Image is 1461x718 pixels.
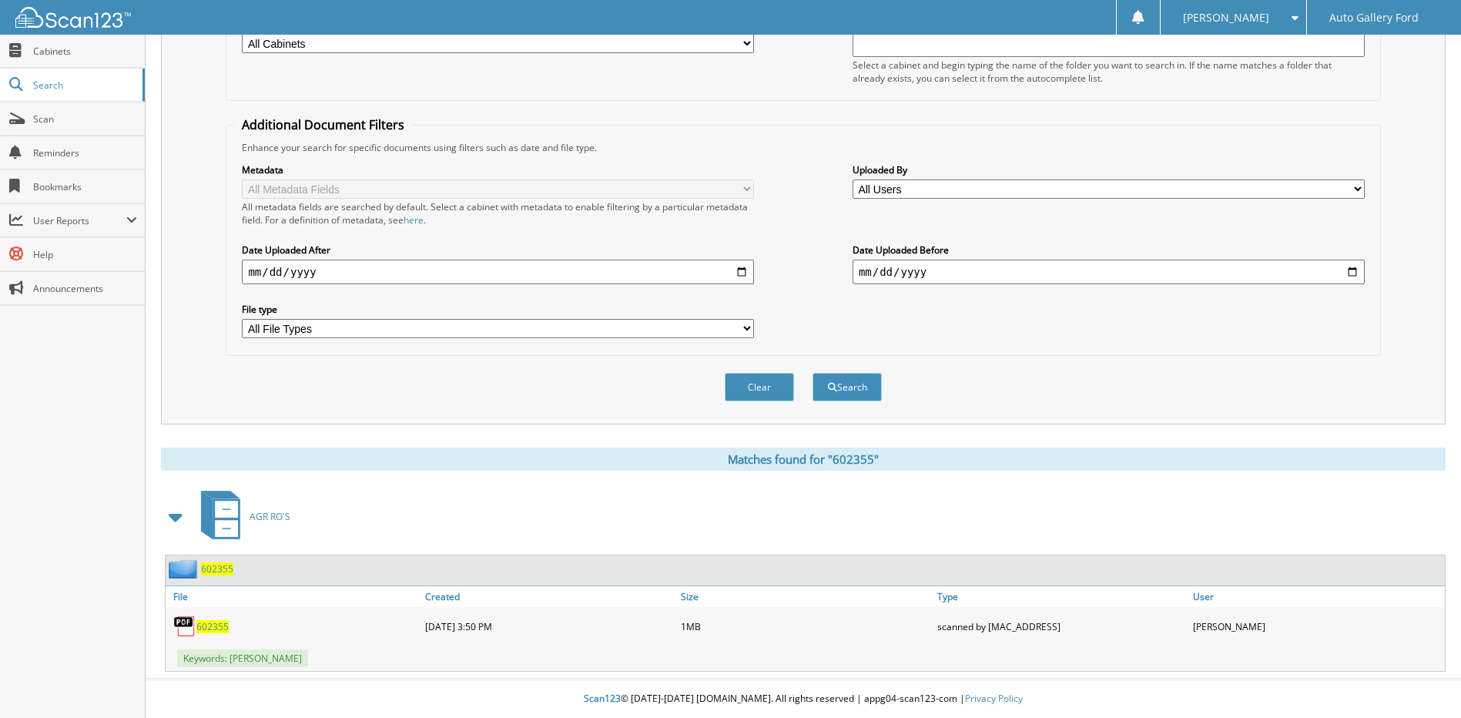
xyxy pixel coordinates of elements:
[169,559,201,579] img: folder2.png
[33,214,126,227] span: User Reports
[146,680,1461,718] div: © [DATE]-[DATE] [DOMAIN_NAME]. All rights reserved | appg04-scan123-com |
[404,213,424,226] a: here
[33,282,137,295] span: Announcements
[965,692,1023,705] a: Privacy Policy
[242,243,754,257] label: Date Uploaded After
[161,448,1446,471] div: Matches found for "602355"
[677,586,933,607] a: Size
[166,586,421,607] a: File
[234,116,412,133] legend: Additional Document Filters
[242,303,754,316] label: File type
[725,373,794,401] button: Clear
[15,7,131,28] img: scan123-logo-white.svg
[177,649,308,667] span: Keywords: [PERSON_NAME]
[853,163,1365,176] label: Uploaded By
[250,510,290,523] span: AGR RO'S
[242,260,754,284] input: start
[853,243,1365,257] label: Date Uploaded Before
[173,615,196,638] img: PDF.png
[33,112,137,126] span: Scan
[933,586,1189,607] a: Type
[1183,13,1269,22] span: [PERSON_NAME]
[813,373,882,401] button: Search
[201,562,233,575] a: 602355
[242,200,754,226] div: All metadata fields are searched by default. Select a cabinet with metadata to enable filtering b...
[933,611,1189,642] div: scanned by [MAC_ADDRESS]
[853,59,1365,85] div: Select a cabinet and begin typing the name of the folder you want to search in. If the name match...
[33,180,137,193] span: Bookmarks
[677,611,933,642] div: 1MB
[33,79,135,92] span: Search
[33,248,137,261] span: Help
[421,586,677,607] a: Created
[196,620,229,633] a: 602355
[242,163,754,176] label: Metadata
[33,146,137,159] span: Reminders
[421,611,677,642] div: [DATE] 3:50 PM
[234,141,1372,154] div: Enhance your search for specific documents using filters such as date and file type.
[1384,644,1461,718] iframe: Chat Widget
[1189,611,1445,642] div: [PERSON_NAME]
[853,260,1365,284] input: end
[33,45,137,58] span: Cabinets
[1189,586,1445,607] a: User
[192,486,290,547] a: AGR RO'S
[1329,13,1419,22] span: Auto Gallery Ford
[584,692,621,705] span: Scan123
